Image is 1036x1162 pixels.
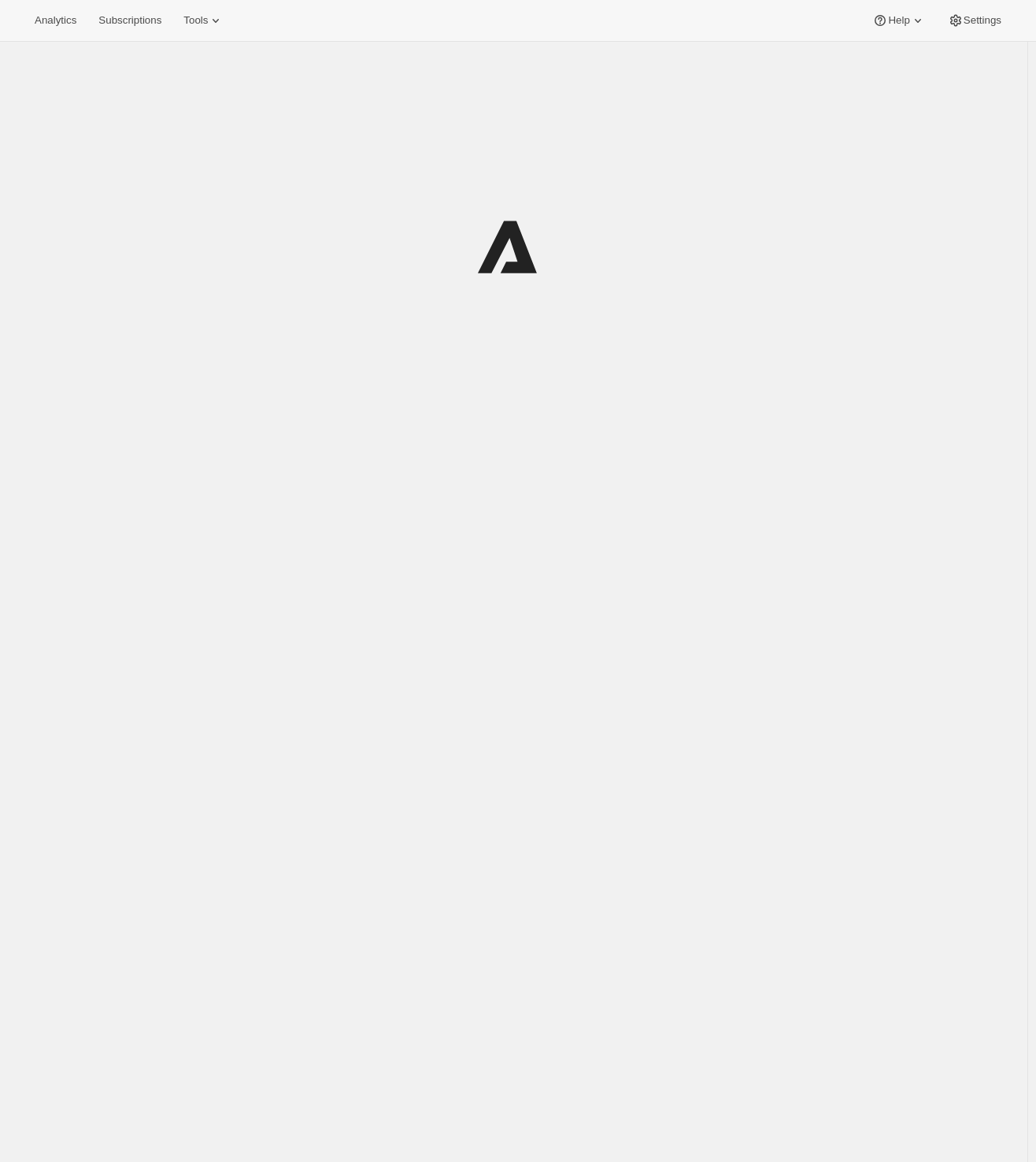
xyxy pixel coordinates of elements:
button: Analytics [25,9,86,32]
button: Settings [938,9,1011,32]
span: Subscriptions [98,14,161,27]
button: Help [863,9,934,32]
button: Tools [174,9,233,32]
span: Tools [183,14,208,27]
span: Help [888,14,909,27]
span: Settings [964,14,1001,27]
span: Analytics [35,14,76,27]
button: Subscriptions [89,9,171,32]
